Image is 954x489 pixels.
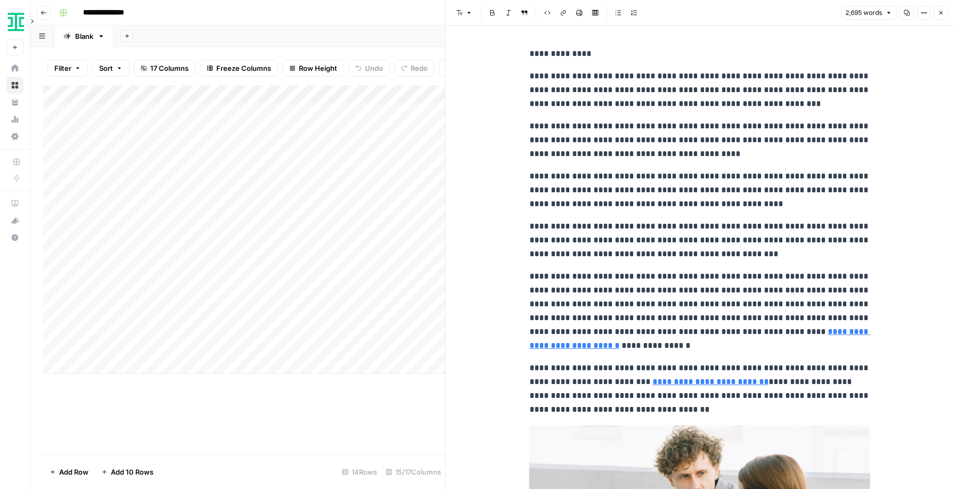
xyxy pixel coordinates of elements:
[6,111,23,128] a: Usage
[92,60,129,77] button: Sort
[411,63,428,74] span: Redo
[841,6,896,20] button: 2,695 words
[7,213,23,229] div: What's new?
[59,467,88,477] span: Add Row
[394,60,435,77] button: Redo
[6,128,23,145] a: Settings
[75,31,93,42] div: Blank
[43,463,95,480] button: Add Row
[150,63,189,74] span: 17 Columns
[54,26,114,47] a: Blank
[6,229,23,246] button: Help + Support
[6,195,23,212] a: AirOps Academy
[6,60,23,77] a: Home
[99,63,113,74] span: Sort
[381,463,445,480] div: 15/17 Columns
[6,212,23,229] button: What's new?
[216,63,271,74] span: Freeze Columns
[47,60,88,77] button: Filter
[299,63,337,74] span: Row Height
[6,12,26,31] img: Ironclad Logo
[338,463,381,480] div: 14 Rows
[6,94,23,111] a: Your Data
[282,60,344,77] button: Row Height
[200,60,278,77] button: Freeze Columns
[348,60,390,77] button: Undo
[111,467,153,477] span: Add 10 Rows
[54,63,71,74] span: Filter
[134,60,195,77] button: 17 Columns
[6,9,23,35] button: Workspace: Ironclad
[95,463,160,480] button: Add 10 Rows
[845,8,882,18] span: 2,695 words
[6,77,23,94] a: Browse
[365,63,383,74] span: Undo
